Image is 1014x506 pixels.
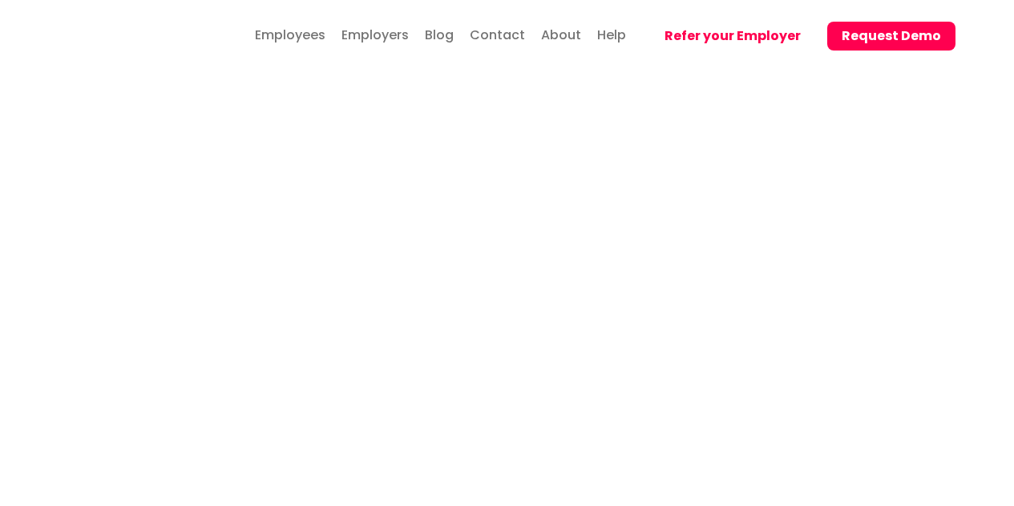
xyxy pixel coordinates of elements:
button: Request Demo [827,22,955,51]
button: Refer your Employer [650,22,815,51]
a: Employees [251,11,329,55]
a: Blog [421,11,458,55]
img: svg%3E [47,11,48,12]
a: Refer your Employer [638,6,815,69]
a: Request Demo [815,6,955,69]
a: Employers [337,11,413,55]
a: Help [593,11,630,55]
a: About [537,11,585,55]
iframe: Help widget launcher [871,413,996,458]
a: Contact [466,11,529,55]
